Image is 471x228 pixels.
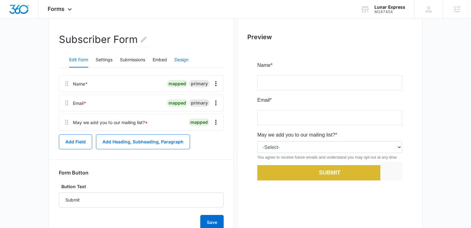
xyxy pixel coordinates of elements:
div: mapped [167,99,188,107]
button: Design [174,53,188,67]
label: Button Text [59,183,224,190]
iframe: reCAPTCHA [123,100,203,119]
h2: Preview [247,32,412,42]
div: primary [189,80,210,87]
div: mapped [167,80,188,87]
div: Email [73,100,86,106]
h3: Form Button [59,170,88,176]
div: mapped [188,119,210,126]
div: May we add you to our mailing list? [73,119,148,126]
button: Add Field [59,134,92,149]
button: Settings [96,53,112,67]
button: Edit Form Name [140,32,147,47]
button: Overflow Menu [211,98,221,108]
h2: Subscriber Form [59,32,147,47]
button: Embed [153,53,167,67]
div: Name [73,81,88,87]
button: Overflow Menu [211,79,221,89]
div: account id [374,10,405,14]
span: Forms [48,6,64,12]
div: account name [374,5,405,10]
div: primary [189,99,210,107]
button: Submissions [120,53,145,67]
button: Edit Form [69,53,88,67]
button: Overflow Menu [211,117,221,127]
button: Add Heading, Subheading, Paragraph [96,134,190,149]
span: Submit [62,108,83,114]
